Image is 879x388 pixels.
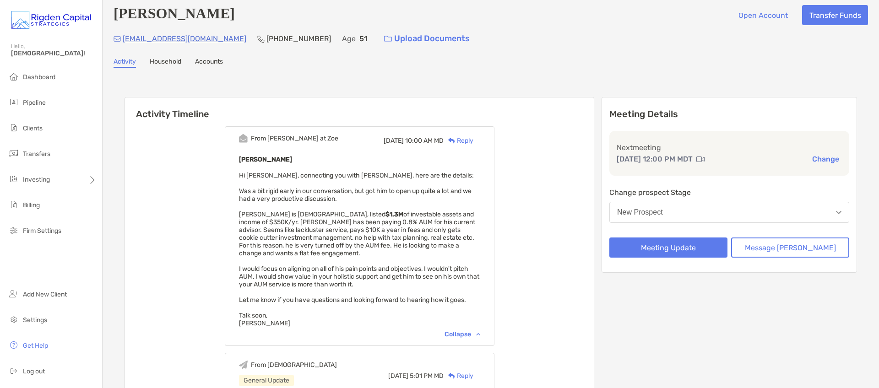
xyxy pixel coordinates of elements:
[609,237,727,258] button: Meeting Update
[731,237,849,258] button: Message [PERSON_NAME]
[23,367,45,375] span: Log out
[378,29,476,48] a: Upload Documents
[342,33,356,44] p: Age
[239,375,294,386] div: General Update
[617,208,663,216] div: New Prospect
[405,137,444,145] span: 10:00 AM MD
[8,365,19,376] img: logout icon
[23,227,61,235] span: Firm Settings
[251,135,338,142] div: From [PERSON_NAME] at Zoe
[257,35,265,43] img: Phone Icon
[23,291,67,298] span: Add New Client
[8,288,19,299] img: add_new_client icon
[8,97,19,108] img: pipeline icon
[444,136,473,145] div: Reply
[444,371,473,381] div: Reply
[448,373,455,379] img: Reply icon
[8,339,19,350] img: get-help icon
[410,372,444,380] span: 5:01 PM MD
[8,71,19,82] img: dashboard icon
[239,361,248,369] img: Event icon
[617,142,842,153] p: Next meeting
[809,154,842,164] button: Change
[266,33,331,44] p: [PHONE_NUMBER]
[8,173,19,184] img: investing icon
[150,58,181,68] a: Household
[8,225,19,236] img: firm-settings icon
[123,33,246,44] p: [EMAIL_ADDRESS][DOMAIN_NAME]
[609,187,849,198] p: Change prospect Stage
[11,49,97,57] span: [DEMOGRAPHIC_DATA]!
[11,4,91,37] img: Zoe Logo
[23,73,55,81] span: Dashboard
[696,156,705,163] img: communication type
[476,333,480,335] img: Chevron icon
[617,153,693,165] p: [DATE] 12:00 PM MDT
[114,5,235,25] h4: [PERSON_NAME]
[359,33,367,44] p: 51
[8,199,19,210] img: billing icon
[23,342,48,350] span: Get Help
[23,99,46,107] span: Pipeline
[239,134,248,143] img: Event icon
[114,36,121,42] img: Email Icon
[802,5,868,25] button: Transfer Funds
[23,201,40,209] span: Billing
[609,202,849,223] button: New Prospect
[448,138,455,144] img: Reply icon
[388,372,408,380] span: [DATE]
[8,122,19,133] img: clients icon
[195,58,223,68] a: Accounts
[384,36,392,42] img: button icon
[23,150,50,158] span: Transfers
[23,124,43,132] span: Clients
[239,172,479,327] span: Hi [PERSON_NAME], connecting you with [PERSON_NAME], here are the details: Was a bit rigid early ...
[8,148,19,159] img: transfers icon
[609,108,849,120] p: Meeting Details
[8,314,19,325] img: settings icon
[23,176,50,183] span: Investing
[23,316,47,324] span: Settings
[731,5,795,25] button: Open Account
[114,58,136,68] a: Activity
[384,137,404,145] span: [DATE]
[251,361,337,369] div: From [DEMOGRAPHIC_DATA]
[445,330,480,338] div: Collapse
[836,211,841,214] img: Open dropdown arrow
[239,156,292,163] b: [PERSON_NAME]
[385,210,403,218] strong: $1.3M
[125,97,594,119] h6: Activity Timeline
